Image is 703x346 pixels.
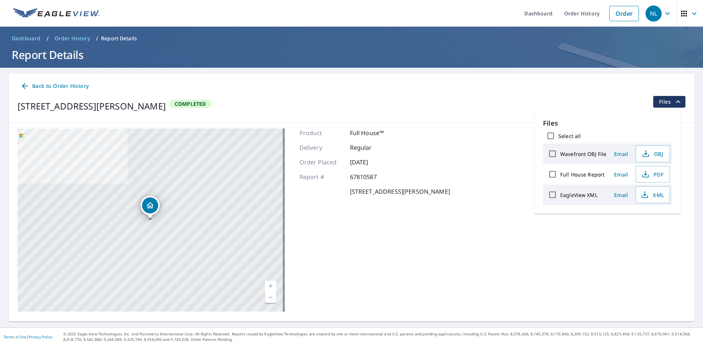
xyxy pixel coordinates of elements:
[96,34,98,43] li: /
[350,158,394,167] p: [DATE]
[612,150,630,157] span: Email
[9,33,694,44] nav: breadcrumb
[350,187,450,196] p: [STREET_ADDRESS][PERSON_NAME]
[560,191,598,198] label: EagleView XML
[609,148,633,160] button: Email
[558,133,581,139] label: Select all
[55,35,90,42] span: Order History
[646,5,662,22] div: NL
[350,129,394,137] p: Full House™
[612,191,630,198] span: Email
[29,334,52,339] a: Privacy Policy
[300,158,343,167] p: Order Placed
[265,281,276,292] a: Current Level 17, Zoom In
[18,79,92,93] a: Back to Order History
[640,149,664,158] span: OBJ
[9,47,694,62] h1: Report Details
[170,100,211,107] span: Completed
[543,118,672,128] p: Files
[9,33,44,44] a: Dashboard
[101,35,137,42] p: Report Details
[141,196,160,219] div: Dropped pin, building 1, Residential property, 2021 W Rita Ave Wichita, KS 67213
[13,8,100,19] img: EV Logo
[12,35,41,42] span: Dashboard
[350,143,394,152] p: Regular
[636,166,670,183] button: PDF
[21,82,89,91] span: Back to Order History
[609,189,633,201] button: Email
[63,331,699,342] p: © 2025 Eagle View Technologies, Inc. and Pictometry International Corp. All Rights Reserved. Repo...
[659,97,682,106] span: Files
[300,129,343,137] p: Product
[560,150,606,157] label: Wavefront OBJ File
[640,190,664,199] span: XML
[4,334,26,339] a: Terms of Use
[640,170,664,179] span: PDF
[300,172,343,181] p: Report #
[612,171,630,178] span: Email
[47,34,49,43] li: /
[52,33,93,44] a: Order History
[300,143,343,152] p: Delivery
[636,145,670,162] button: OBJ
[4,335,52,339] p: |
[609,6,639,21] a: Order
[560,171,605,178] label: Full House Report
[653,96,685,108] button: filesDropdownBtn-67810587
[350,172,394,181] p: 67810587
[609,169,633,180] button: Email
[265,292,276,303] a: Current Level 17, Zoom Out
[18,100,166,113] div: [STREET_ADDRESS][PERSON_NAME]
[636,186,670,203] button: XML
